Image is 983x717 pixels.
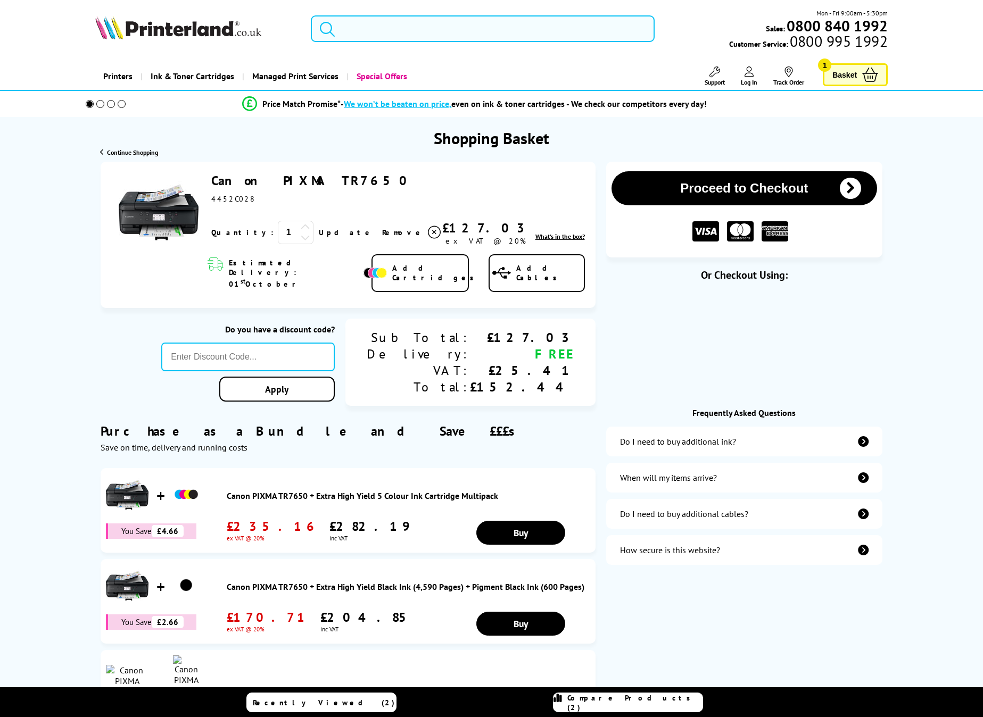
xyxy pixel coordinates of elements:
[152,525,184,537] span: £4.66
[787,16,888,36] b: 0800 840 1992
[638,299,850,323] iframe: PayPal
[319,228,374,237] a: Update
[95,16,298,41] a: Printerland Logo
[152,616,184,628] span: £2.66
[382,224,442,240] a: Delete item from your basket
[320,609,415,626] span: £204.85
[818,59,831,72] span: 1
[219,377,335,402] a: Apply
[95,16,261,39] img: Printerland Logo
[705,78,725,86] span: Support
[620,545,720,555] div: How secure is this website?
[227,518,319,535] span: £235.16
[106,473,148,516] img: Canon PIXMA TR7650 + Extra High Yield 5 Colour Ink Cartridge Multipack
[161,343,334,371] input: Enter Discount Code...
[227,581,590,592] a: Canon PIXMA TR7650 + Extra High Yield Black Ink (4,590 Pages) + Pigment Black Ink (600 Pages)
[364,268,387,278] img: Add Cartridges
[705,66,725,86] a: Support
[367,346,470,362] div: Delivery:
[229,258,361,289] span: Estimated Delivery: 01 October
[227,535,319,542] span: ex VAT @ 20%
[329,535,409,542] span: inc VAT
[95,63,141,90] a: Printers
[773,66,804,86] a: Track Order
[692,221,719,242] img: VISA
[382,228,424,237] span: Remove
[227,626,310,633] span: ex VAT @ 20%
[173,481,200,508] img: Canon PIXMA TR7650 + Extra High Yield 5 Colour Ink Cartridge Multipack
[262,98,341,109] span: Price Match Promise*
[535,232,585,240] a: lnk_inthebox
[638,353,850,390] div: Amazon Pay - Use your Amazon account
[367,329,470,346] div: Sub Total:
[816,8,888,18] span: Mon - Fri 9:00am - 5:30pm
[476,521,565,545] a: Buy
[516,263,583,282] span: Add Cables
[434,128,549,148] h1: Shopping Basket
[606,535,883,565] a: secure-website
[341,98,707,109] div: - even on ink & toner cartridges - We check our competitors every day!
[727,221,754,242] img: MASTER CARD
[762,221,788,242] img: American Express
[101,442,596,453] div: Save on time, delivery and running costs
[788,36,888,46] span: 0800 995 1992
[567,693,703,712] span: Compare Products (2)
[470,362,574,379] div: £25.41
[620,436,736,447] div: Do I need to buy additional ink?
[100,148,158,156] a: Continue Shopping
[606,463,883,493] a: items-arrive
[71,95,879,113] li: modal_Promise
[606,407,883,418] div: Frequently Asked Questions
[445,236,526,246] span: ex VAT @ 20%
[211,194,253,204] span: 4452C028
[729,36,888,49] span: Customer Service:
[106,523,197,539] div: You Save
[246,693,396,712] a: Recently Viewed (2)
[119,172,199,252] img: Canon PIXMA TR7650
[344,98,451,109] span: We won’t be beaten on price,
[106,614,197,630] div: You Save
[606,499,883,529] a: additional-cables
[320,626,415,633] span: inc VAT
[766,23,785,34] span: Sales:
[241,277,245,285] sup: st
[612,171,878,205] button: Proceed to Checkout
[101,407,596,453] div: Purchase as a Bundle and Save £££s
[211,172,415,189] a: Canon PIXMA TR7650
[227,609,310,626] span: £170.71
[106,564,148,607] img: Canon PIXMA TR7650 + Extra High Yield Black Ink (4,590 Pages) + Pigment Black Ink (600 Pages)
[392,263,480,282] span: Add Cartridges
[173,572,200,599] img: Canon PIXMA TR7650 + Extra High Yield Black Ink (4,590 Pages) + Pigment Black Ink (600 Pages)
[329,518,409,535] span: £282.19
[470,346,574,362] div: FREE
[141,63,242,90] a: Ink & Toner Cartridges
[107,148,158,156] span: Continue Shopping
[785,21,888,31] a: 0800 840 1992
[367,379,470,395] div: Total:
[227,490,590,501] a: Canon PIXMA TR7650 + Extra High Yield 5 Colour Ink Cartridge Multipack
[442,220,530,236] div: £127.03
[151,63,234,90] span: Ink & Toner Cartridges
[620,472,717,483] div: When will my items arrive?
[535,232,585,240] span: What's in the box?
[242,63,346,90] a: Managed Print Services
[253,698,395,707] span: Recently Viewed (2)
[832,68,857,82] span: Basket
[161,324,334,335] div: Do you have a discount code?
[620,508,748,519] div: Do I need to buy additional cables?
[606,427,883,456] a: additional-ink
[470,379,574,395] div: £152.44
[476,612,565,636] a: Buy
[606,268,883,282] div: Or Checkout Using:
[823,63,888,86] a: Basket 1
[741,78,757,86] span: Log In
[211,228,274,237] span: Quantity:
[741,66,757,86] a: Log In
[553,693,703,712] a: Compare Products (2)
[470,329,574,346] div: £127.03
[367,362,470,379] div: VAT:
[346,63,415,90] a: Special Offers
